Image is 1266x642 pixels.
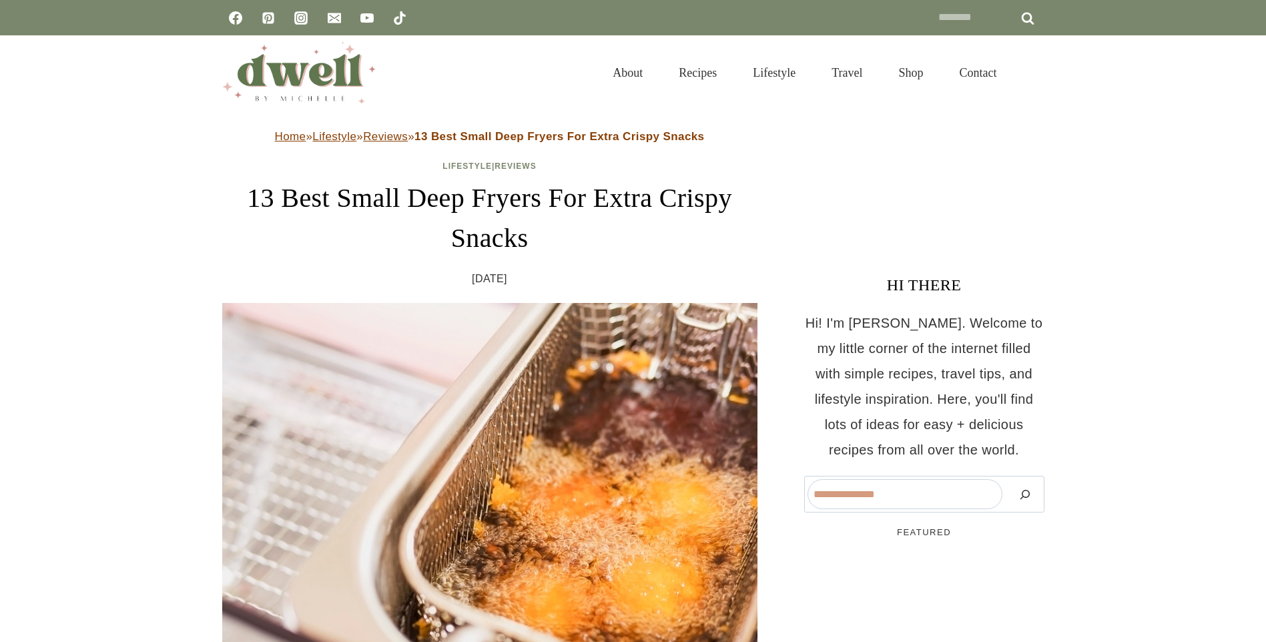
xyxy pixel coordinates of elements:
[255,5,282,31] a: Pinterest
[495,162,536,171] a: Reviews
[354,5,380,31] a: YouTube
[1022,61,1044,84] button: View Search Form
[804,310,1044,462] p: Hi! I'm [PERSON_NAME]. Welcome to my little corner of the internet filled with simple recipes, tr...
[275,130,306,143] a: Home
[222,5,249,31] a: Facebook
[442,162,492,171] a: Lifestyle
[363,130,408,143] a: Reviews
[222,178,757,258] h1: 13 Best Small Deep Fryers For Extra Crispy Snacks
[814,49,880,96] a: Travel
[321,5,348,31] a: Email
[442,162,536,171] span: |
[942,49,1015,96] a: Contact
[595,49,1014,96] nav: Primary Navigation
[595,49,661,96] a: About
[661,49,735,96] a: Recipes
[1009,479,1041,509] button: Search
[386,5,413,31] a: TikTok
[222,42,376,103] img: DWELL by michelle
[312,130,356,143] a: Lifestyle
[735,49,814,96] a: Lifestyle
[275,130,705,143] span: » » »
[804,273,1044,297] h3: HI THERE
[880,49,941,96] a: Shop
[804,526,1044,539] h5: FEATURED
[414,130,704,143] strong: 13 Best Small Deep Fryers For Extra Crispy Snacks
[288,5,314,31] a: Instagram
[472,269,507,289] time: [DATE]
